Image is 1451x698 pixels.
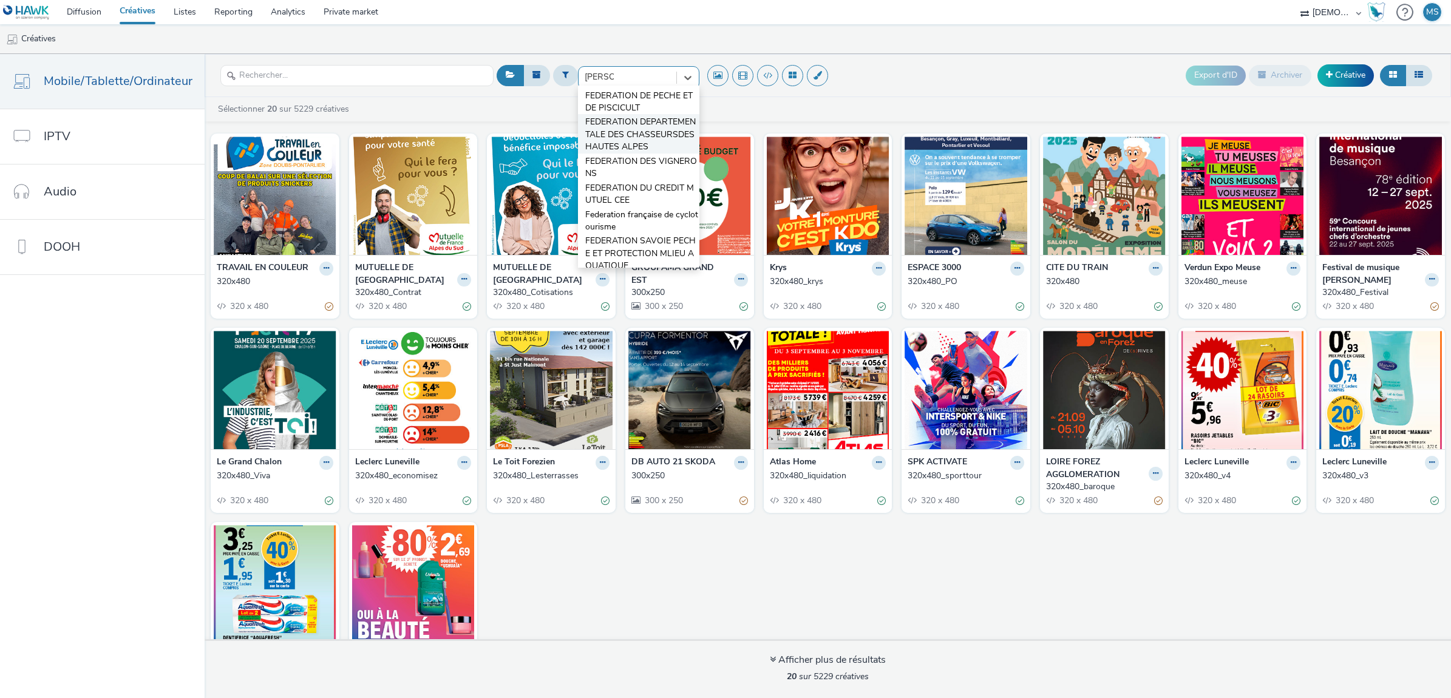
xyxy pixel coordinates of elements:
img: 320x480 visual [1043,137,1166,255]
img: 320x480_v1 visual [352,525,475,643]
span: 320 x 480 [782,300,821,312]
strong: MUTUELLE DE [GEOGRAPHIC_DATA] [355,262,455,286]
a: 320x480_liquidation [770,470,886,482]
strong: LOIRE FOREZ AGGLOMERATION [1046,456,1146,481]
img: 320x480_baroque visual [1043,331,1166,449]
a: Créative [1317,64,1374,86]
img: 320x480_Festival visual [1319,137,1442,255]
img: 300x250 visual [628,331,751,449]
strong: Krys [770,262,787,276]
span: FEDERATION DEPARTEMENTALE DES CHASSEURSDES HAUTES ALPES [585,116,699,153]
div: 320x480_Cotisations [493,286,605,299]
span: Mobile/Tablette/Ordinateur [44,72,192,90]
div: Partiellement valide [739,494,748,507]
img: 320x480_Cotisations visual [490,137,613,255]
div: 320x480_sporttour [908,470,1019,482]
a: Hawk Academy [1367,2,1390,22]
a: 320x480_Lesterrasses [493,470,610,482]
span: 320 x 480 [1058,300,1098,312]
span: 320 x 480 [920,495,959,506]
div: Valide [877,300,886,313]
span: 320 x 480 [782,495,821,506]
button: Liste [1405,65,1432,86]
a: 320x480_krys [770,276,886,288]
img: 320x480_liquidation visual [767,331,889,449]
a: 320x480_baroque [1046,481,1163,493]
strong: CITE DU TRAIN [1046,262,1108,276]
img: 320x480 visual [214,137,336,255]
div: Partiellement valide [1154,494,1163,507]
a: Sélectionner sur 5229 créatives [217,103,354,115]
img: Hawk Academy [1367,2,1385,22]
img: 320x480_sporttour visual [905,331,1027,449]
span: 300 x 250 [644,300,683,312]
span: Audio [44,183,76,200]
div: 320x480_PO [908,276,1019,288]
span: 320 x 480 [1058,495,1098,506]
span: 320 x 480 [1197,300,1236,312]
span: 320 x 480 [505,495,545,506]
img: mobile [6,33,18,46]
img: 320x480_Contrat visual [352,137,475,255]
div: Valide [1292,300,1300,313]
span: 320 x 480 [229,495,268,506]
a: 320x480_v4 [1184,470,1301,482]
span: Federation française de cyclotourisme [585,209,699,234]
strong: GROUPAMA GRAND EST [631,262,731,286]
div: 320x480_krys [770,276,882,288]
img: 320x480_krys visual [767,137,889,255]
div: MS [1426,3,1439,21]
span: FEDERATION DE PECHE ET DE PISCICULT [585,90,699,115]
span: 320 x 480 [920,300,959,312]
img: 320x480_PO visual [905,137,1027,255]
a: 320x480_Cotisations [493,286,610,299]
a: 320x480_economisez [355,470,472,482]
div: Valide [739,300,748,313]
div: Valide [877,494,886,507]
span: 320 x 480 [1334,495,1374,506]
button: Export d'ID [1186,66,1246,85]
strong: Leclerc Luneville [1322,456,1387,470]
span: FEDERATION SAVOIE PECHE ET PROTECTION MLIEU AQUATIQUE [585,235,699,272]
div: 320x480_Viva [217,470,328,482]
strong: Festival de musique [PERSON_NAME] [1322,262,1422,286]
strong: SPK ACTIVATE [908,456,967,470]
span: FEDERATION DU CREDIT MUTUEL CEE [585,182,699,207]
a: 320x480_meuse [1184,276,1301,288]
span: 320 x 480 [367,495,407,506]
div: 320x480_baroque [1046,481,1158,493]
span: 320 x 480 [1334,300,1374,312]
div: Valide [463,494,471,507]
strong: Verdun Expo Meuse [1184,262,1260,276]
div: 320x480_v4 [1184,470,1296,482]
img: 320x480_Lesterrasses visual [490,331,613,449]
div: 320x480 [1046,276,1158,288]
span: 320 x 480 [1197,495,1236,506]
img: 320x480_v2 visual [214,525,336,643]
img: 320x480_Viva visual [214,331,336,449]
a: 320x480 [217,276,333,288]
a: 320x480_PO [908,276,1024,288]
strong: Atlas Home [770,456,816,470]
div: 320x480_liquidation [770,470,882,482]
div: Valide [463,300,471,313]
a: 300x250 [631,470,748,482]
img: undefined Logo [3,5,50,20]
strong: DB AUTO 21 SKODA [631,456,715,470]
div: Partiellement valide [1430,300,1439,313]
strong: TRAVAIL EN COULEUR [217,262,308,276]
div: 320x480_meuse [1184,276,1296,288]
div: 320x480_economisez [355,470,467,482]
button: Archiver [1249,65,1311,86]
div: 320x480_Lesterrasses [493,470,605,482]
div: Partiellement valide [325,300,333,313]
div: Valide [1154,300,1163,313]
strong: Le Grand Chalon [217,456,282,470]
span: 320 x 480 [367,300,407,312]
span: FEDERATION DES VIGNERONS [585,155,699,180]
div: Valide [1016,494,1024,507]
strong: Leclerc Luneville [1184,456,1249,470]
span: 320 x 480 [505,300,545,312]
span: sur 5229 créatives [787,671,869,682]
